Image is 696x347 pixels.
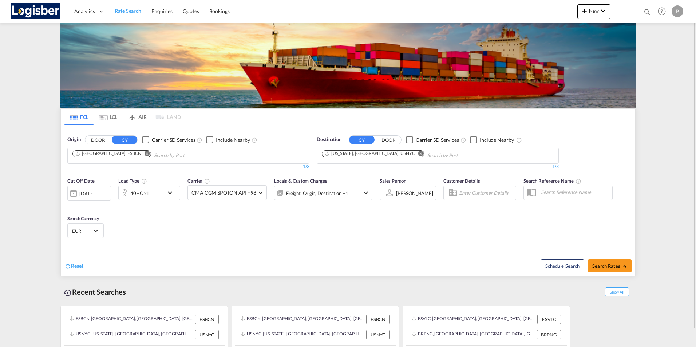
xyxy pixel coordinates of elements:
[197,137,202,143] md-icon: Unchecked: Search for CY (Container Yard) services for all selected carriers.Checked : Search for...
[60,284,129,300] div: Recent Searches
[70,330,193,339] div: USNYC, New York, NY, United States, North America, Americas
[349,136,375,144] button: CY
[366,330,390,339] div: USNYC
[152,136,195,144] div: Carrier SD Services
[112,136,137,144] button: CY
[656,5,668,17] span: Help
[130,188,149,198] div: 40HC x1
[321,148,499,161] md-chips-wrap: Chips container. Use arrow keys to select chips.
[71,148,226,161] md-chips-wrap: Chips container. Use arrow keys to select chips.
[361,188,370,197] md-icon: icon-chevron-down
[580,8,608,14] span: New
[480,136,514,144] div: Include Nearby
[395,188,434,198] md-select: Sales Person: POL ALVAREZ
[376,136,401,144] button: DOOR
[537,330,561,339] div: BRPNG
[412,330,535,339] div: BRPNG, Paranagua, Brazil, South America, Americas
[61,125,635,276] div: OriginDOOR CY Checkbox No InkUnchecked: Search for CY (Container Yard) services for all selected ...
[380,178,406,184] span: Sales Person
[67,164,309,170] div: 1/3
[64,263,71,270] md-icon: icon-refresh
[274,186,372,200] div: Freight Origin Destination Factory Stuffingicon-chevron-down
[60,23,636,108] img: LCL+%26+FCL+BACKGROUND.png
[85,136,111,144] button: DOOR
[523,178,581,184] span: Search Reference Name
[588,259,632,272] button: Search Ratesicon-arrow-right
[286,188,348,198] div: Freight Origin Destination Factory Stuffing
[206,136,250,144] md-checkbox: Checkbox No Ink
[672,5,683,17] div: P
[537,315,561,324] div: ESVLC
[142,136,195,144] md-checkbox: Checkbox No Ink
[577,4,610,19] button: icon-plus 400-fgNewicon-chevron-down
[118,178,147,184] span: Load Type
[643,8,651,19] div: icon-magnify
[70,315,193,324] div: ESBCN, Barcelona, Spain, Southern Europe, Europe
[195,330,219,339] div: USNYC
[79,190,94,197] div: [DATE]
[317,136,341,143] span: Destination
[63,288,72,297] md-icon: icon-backup-restore
[622,264,627,269] md-icon: icon-arrow-right
[64,109,181,125] md-pagination-wrapper: Use the left and right arrow keys to navigate between tabs
[187,178,210,184] span: Carrier
[94,109,123,125] md-tab-item: LCL
[154,150,223,161] input: Chips input.
[516,137,522,143] md-icon: Unchecked: Ignores neighbouring ports when fetching rates.Checked : Includes neighbouring ports w...
[11,3,60,20] img: d7a75e507efd11eebffa5922d020a472.png
[537,187,612,198] input: Search Reference Name
[317,164,559,170] div: 1/3
[241,315,364,324] div: ESBCN, Barcelona, Spain, Southern Europe, Europe
[460,137,466,143] md-icon: Unchecked: Search for CY (Container Yard) services for all selected carriers.Checked : Search for...
[151,8,173,14] span: Enquiries
[413,151,424,158] button: Remove
[366,315,390,324] div: ESBCN
[183,8,199,14] span: Quotes
[396,190,433,196] div: [PERSON_NAME]
[592,263,627,269] span: Search Rates
[64,109,94,125] md-tab-item: FCL
[74,8,95,15] span: Analytics
[459,187,514,198] input: Enter Customer Details
[140,151,151,158] button: Remove
[580,7,589,15] md-icon: icon-plus 400-fg
[191,189,256,196] span: CMA CGM SPOTON API +98
[115,8,141,14] span: Rate Search
[412,315,535,324] div: ESVLC, Valencia, Spain, Southern Europe, Europe
[599,7,608,15] md-icon: icon-chevron-down
[123,109,152,125] md-tab-item: AIR
[541,259,584,272] button: Note: By default Schedule search will only considerorigin ports, destination ports and cut off da...
[67,200,73,210] md-datepicker: Select
[71,226,100,236] md-select: Select Currency: € EUREuro
[324,151,416,157] div: Press delete to remove this chip.
[427,150,497,161] input: Chips input.
[64,262,83,270] div: icon-refreshReset
[141,178,147,184] md-icon: icon-information-outline
[241,330,364,339] div: USNYC, New York, NY, United States, North America, Americas
[406,136,459,144] md-checkbox: Checkbox No Ink
[128,113,137,118] md-icon: icon-airplane
[605,287,629,296] span: Show All
[470,136,514,144] md-checkbox: Checkbox No Ink
[209,8,230,14] span: Bookings
[67,186,111,201] div: [DATE]
[443,178,480,184] span: Customer Details
[416,136,459,144] div: Carrier SD Services
[252,137,257,143] md-icon: Unchecked: Ignores neighbouring ports when fetching rates.Checked : Includes neighbouring ports w...
[72,228,92,234] span: EUR
[216,136,250,144] div: Include Nearby
[166,188,178,197] md-icon: icon-chevron-down
[204,178,210,184] md-icon: The selected Trucker/Carrierwill be displayed in the rate results If the rates are from another f...
[67,136,80,143] span: Origin
[274,178,327,184] span: Locals & Custom Charges
[324,151,415,157] div: New York, NY, USNYC
[71,263,83,269] span: Reset
[67,216,99,221] span: Search Currency
[118,186,180,200] div: 40HC x1icon-chevron-down
[643,8,651,16] md-icon: icon-magnify
[195,315,219,324] div: ESBCN
[75,151,143,157] div: Press delete to remove this chip.
[75,151,141,157] div: Barcelona, ESBCN
[67,178,95,184] span: Cut Off Date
